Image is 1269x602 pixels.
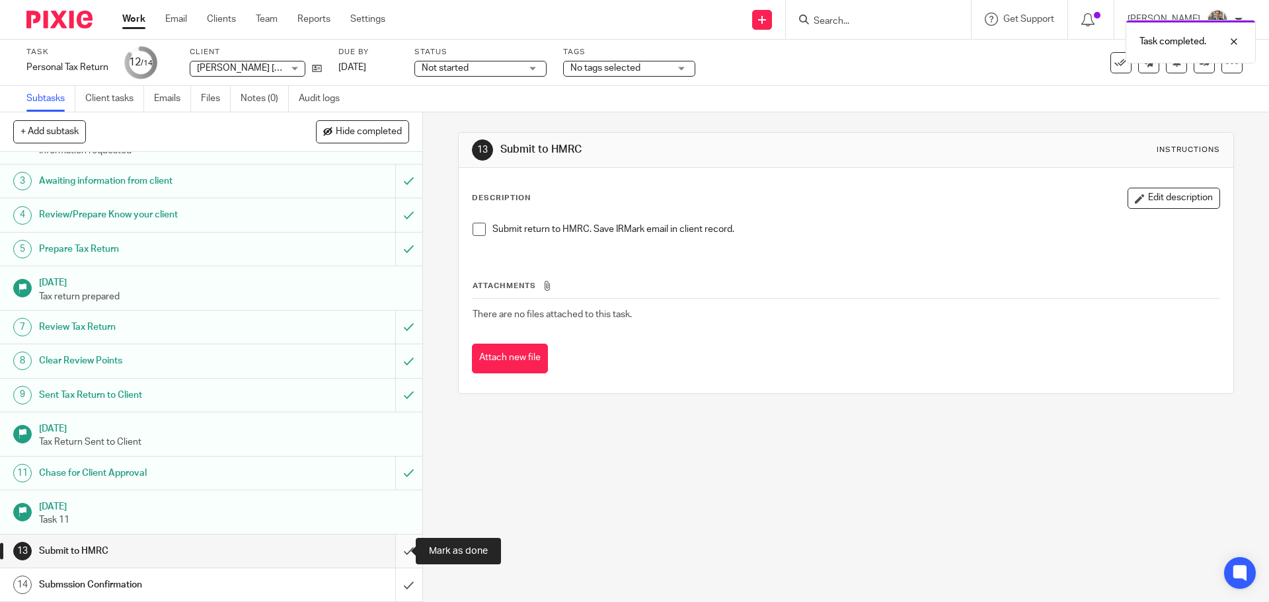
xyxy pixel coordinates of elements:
[39,239,268,259] h1: Prepare Tax Return
[207,13,236,26] a: Clients
[1128,188,1220,209] button: Edit description
[13,240,32,258] div: 5
[13,206,32,225] div: 4
[13,542,32,560] div: 13
[39,419,409,435] h1: [DATE]
[472,193,531,204] p: Description
[26,47,108,57] label: Task
[39,513,409,527] p: Task 11
[500,143,874,157] h1: Submit to HMRC
[39,273,409,289] h1: [DATE]
[26,61,108,74] div: Personal Tax Return
[1157,145,1220,155] div: Instructions
[39,171,268,191] h1: Awaiting information from client
[39,463,268,483] h1: Chase for Client Approval
[13,352,32,370] div: 8
[414,47,547,57] label: Status
[1207,9,1228,30] img: Headshot.jpg
[13,120,86,143] button: + Add subtask
[338,47,398,57] label: Due by
[141,59,153,67] small: /14
[39,497,409,513] h1: [DATE]
[297,13,330,26] a: Reports
[299,86,350,112] a: Audit logs
[492,223,1219,236] p: Submit return to HMRC. Save IRMark email in client record.
[472,139,493,161] div: 13
[472,344,548,373] button: Attach new file
[13,386,32,404] div: 9
[26,86,75,112] a: Subtasks
[13,318,32,336] div: 7
[165,13,187,26] a: Email
[39,575,268,595] h1: Submssion Confirmation
[39,317,268,337] h1: Review Tax Return
[201,86,231,112] a: Files
[39,541,268,561] h1: Submit to HMRC
[39,290,409,303] p: Tax return prepared
[13,172,32,190] div: 3
[13,576,32,594] div: 14
[122,13,145,26] a: Work
[39,351,268,371] h1: Clear Review Points
[39,435,409,449] p: Tax Return Sent to Client
[26,11,93,28] img: Pixie
[422,63,469,73] span: Not started
[85,86,144,112] a: Client tasks
[129,55,153,70] div: 12
[570,63,640,73] span: No tags selected
[1139,35,1206,48] p: Task completed.
[473,282,536,289] span: Attachments
[473,310,632,319] span: There are no files attached to this task.
[13,464,32,482] div: 11
[39,385,268,405] h1: Sent Tax Return to Client
[563,47,695,57] label: Tags
[350,13,385,26] a: Settings
[316,120,409,143] button: Hide completed
[197,63,344,73] span: [PERSON_NAME] [PERSON_NAME]
[336,127,402,137] span: Hide completed
[338,63,366,72] span: [DATE]
[39,205,268,225] h1: Review/Prepare Know your client
[154,86,191,112] a: Emails
[256,13,278,26] a: Team
[190,47,322,57] label: Client
[241,86,289,112] a: Notes (0)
